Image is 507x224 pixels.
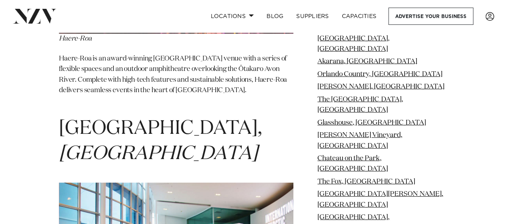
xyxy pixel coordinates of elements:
[260,8,290,25] a: BLOG
[290,8,335,25] a: SUPPLIERS
[13,9,57,23] img: nzv-logo.png
[317,83,444,90] a: [PERSON_NAME], [GEOGRAPHIC_DATA]
[204,8,260,25] a: Locations
[317,71,442,78] a: Orlando Country, [GEOGRAPHIC_DATA]
[317,96,403,113] a: The [GEOGRAPHIC_DATA], [GEOGRAPHIC_DATA]
[317,155,388,172] a: Chateau on the Park, [GEOGRAPHIC_DATA]
[59,35,91,42] em: Haere-Roa
[388,8,473,25] a: Advertise your business
[317,35,390,52] a: [GEOGRAPHIC_DATA], [GEOGRAPHIC_DATA]
[317,119,426,126] a: Glasshouse, [GEOGRAPHIC_DATA]
[59,54,293,107] p: Haere-Roa⁠ is an award-winning [GEOGRAPHIC_DATA] venue with a series of flexible spaces and an ou...
[59,144,258,163] em: [GEOGRAPHIC_DATA]
[317,58,417,65] a: Akarana, [GEOGRAPHIC_DATA]
[59,116,293,167] h1: [GEOGRAPHIC_DATA],
[335,8,383,25] a: Capacities
[317,132,402,149] a: [PERSON_NAME] Vineyard, [GEOGRAPHIC_DATA]
[317,191,443,208] a: [GEOGRAPHIC_DATA][PERSON_NAME], [GEOGRAPHIC_DATA]
[317,178,415,185] a: The Fox, [GEOGRAPHIC_DATA]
